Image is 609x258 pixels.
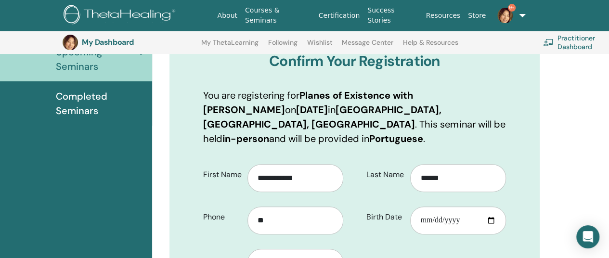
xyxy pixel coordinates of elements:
img: logo.png [64,5,179,26]
b: Planes of Existence with [PERSON_NAME] [203,89,413,116]
span: Upcoming Seminars [56,45,140,74]
a: My ThetaLearning [201,39,259,54]
label: Phone [196,208,247,226]
img: default.jpg [63,35,78,50]
a: Resources [422,7,465,25]
div: Open Intercom Messenger [576,225,599,248]
a: Following [268,39,298,54]
b: [GEOGRAPHIC_DATA], [GEOGRAPHIC_DATA], [GEOGRAPHIC_DATA] [203,103,441,130]
img: default.jpg [497,8,513,23]
a: Courses & Seminars [241,1,315,29]
label: Last Name [359,166,411,184]
a: Message Center [342,39,393,54]
b: [DATE] [296,103,328,116]
a: Help & Resources [403,39,458,54]
a: Store [464,7,490,25]
span: 9+ [508,4,516,12]
b: Portuguese [369,132,423,145]
h3: My Dashboard [82,38,178,47]
h3: Confirm Your Registration [203,52,506,70]
a: About [214,7,241,25]
a: Wishlist [307,39,333,54]
p: You are registering for on in . This seminar will be held and will be provided in . [203,88,506,146]
img: chalkboard-teacher.svg [543,39,554,46]
b: in-person [222,132,269,145]
label: Birth Date [359,208,411,226]
a: Certification [315,7,363,25]
a: Success Stories [363,1,422,29]
span: Completed Seminars [56,89,144,118]
label: First Name [196,166,247,184]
